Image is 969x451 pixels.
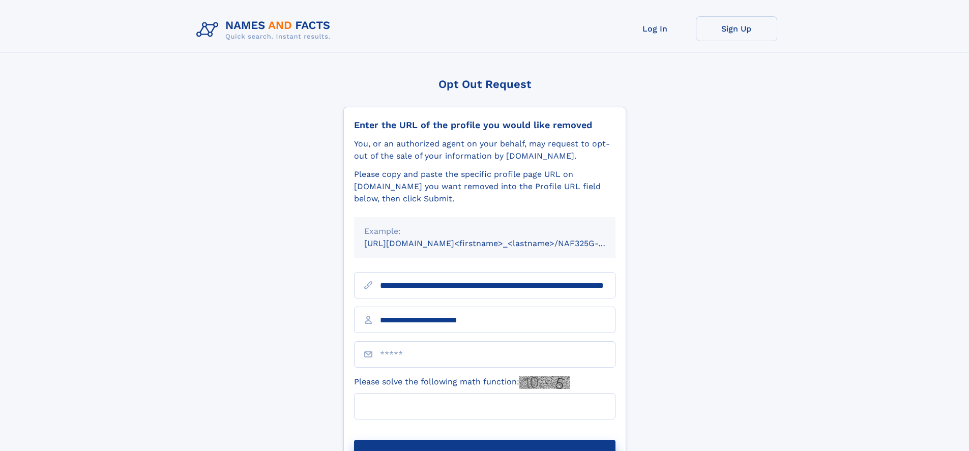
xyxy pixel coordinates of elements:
[343,78,626,91] div: Opt Out Request
[696,16,777,41] a: Sign Up
[614,16,696,41] a: Log In
[354,138,615,162] div: You, or an authorized agent on your behalf, may request to opt-out of the sale of your informatio...
[354,168,615,205] div: Please copy and paste the specific profile page URL on [DOMAIN_NAME] you want removed into the Pr...
[192,16,339,44] img: Logo Names and Facts
[354,376,570,389] label: Please solve the following math function:
[364,238,635,248] small: [URL][DOMAIN_NAME]<firstname>_<lastname>/NAF325G-xxxxxxxx
[354,119,615,131] div: Enter the URL of the profile you would like removed
[364,225,605,237] div: Example:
